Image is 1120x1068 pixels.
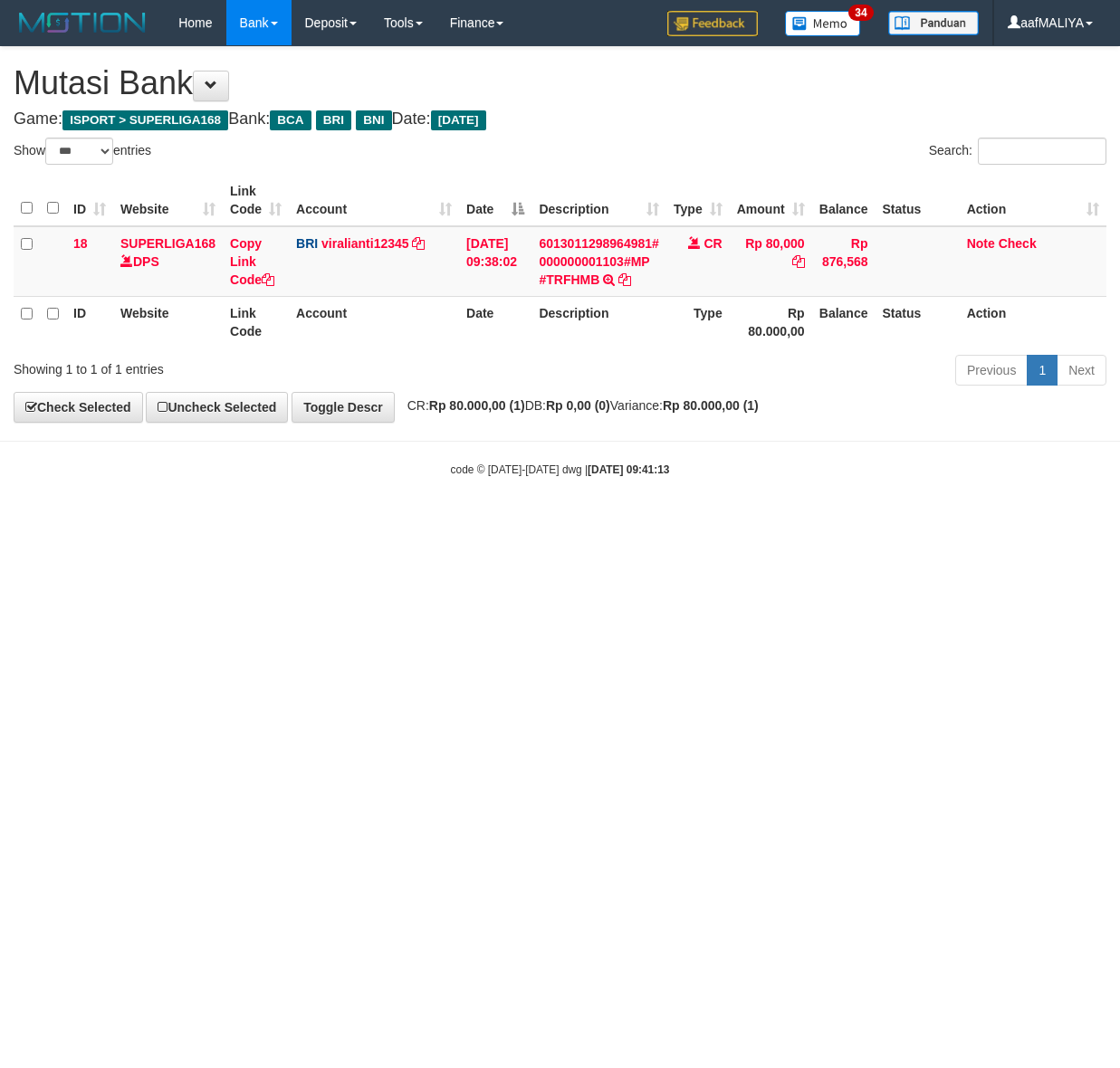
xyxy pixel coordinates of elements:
[223,296,289,348] th: Link Code
[546,398,610,413] strong: Rp 0,00 (0)
[792,254,805,269] a: Copy Rp 80,000 to clipboard
[146,392,288,423] a: Uncheck Selected
[666,296,730,348] th: Type
[296,236,318,251] span: BRI
[62,110,228,130] span: ISPORT > SUPERLIGA168
[929,138,1106,165] label: Search:
[730,226,812,297] td: Rp 80,000
[223,175,289,226] th: Link Code: activate to sort column ascending
[459,296,531,348] th: Date
[888,11,979,35] img: panduan.png
[785,11,861,36] img: Button%20Memo.svg
[812,296,876,348] th: Balance
[113,226,223,297] td: DPS
[848,5,873,21] span: 34
[66,296,113,348] th: ID
[431,110,486,130] span: [DATE]
[45,138,113,165] select: Showentries
[73,236,88,251] span: 18
[663,398,759,413] strong: Rp 80.000,00 (1)
[955,355,1028,386] a: Previous
[876,296,960,348] th: Status
[412,236,425,251] a: Copy viralianti12345 to clipboard
[321,236,409,251] a: viralianti12345
[14,353,453,378] div: Showing 1 to 1 of 1 entries
[978,138,1106,165] input: Search:
[999,236,1037,251] a: Check
[429,398,525,413] strong: Rp 80.000,00 (1)
[66,175,113,226] th: ID: activate to sort column ascending
[14,65,1106,101] h1: Mutasi Bank
[14,110,1106,129] h4: Game: Bank: Date:
[459,175,531,226] th: Date: activate to sort column descending
[14,392,143,423] a: Check Selected
[667,11,758,36] img: Feedback.jpg
[356,110,391,130] span: BNI
[588,463,669,476] strong: [DATE] 09:41:13
[539,236,658,287] a: 6013011298964981# 000000001103#MP #TRFHMB
[967,236,995,251] a: Note
[812,226,876,297] td: Rp 876,568
[730,296,812,348] th: Rp 80.000,00
[230,236,274,287] a: Copy Link Code
[270,110,311,130] span: BCA
[876,175,960,226] th: Status
[531,296,665,348] th: Description
[113,296,223,348] th: Website
[960,296,1106,348] th: Action
[14,138,151,165] label: Show entries
[289,175,459,226] th: Account: activate to sort column ascending
[1057,355,1106,386] a: Next
[730,175,812,226] th: Amount: activate to sort column ascending
[666,175,730,226] th: Type: activate to sort column ascending
[618,272,631,287] a: Copy 6013011298964981# 000000001103#MP #TRFHMB to clipboard
[113,175,223,226] th: Website: activate to sort column ascending
[960,175,1106,226] th: Action: activate to sort column ascending
[812,175,876,226] th: Balance
[1027,355,1058,386] a: 1
[398,398,759,413] span: CR: DB: Variance:
[704,236,722,251] span: CR
[292,392,395,423] a: Toggle Descr
[459,226,531,297] td: [DATE] 09:38:02
[289,296,459,348] th: Account
[14,9,151,36] img: MOTION_logo.png
[120,236,215,251] a: SUPERLIGA168
[451,463,670,476] small: code © [DATE]-[DATE] dwg |
[531,175,665,226] th: Description: activate to sort column ascending
[316,110,351,130] span: BRI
